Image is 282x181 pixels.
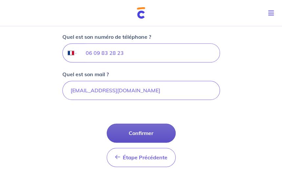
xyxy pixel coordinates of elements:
[77,44,219,62] input: 0606060606
[137,7,145,19] img: Cautioneo
[107,124,176,143] button: Confirmer
[62,81,220,100] input: mail@mail.com
[62,33,151,41] p: Quel est son numéro de téléphone ?
[107,148,176,167] button: Étape Précédente
[123,154,167,161] span: Étape Précédente
[62,70,109,78] p: Quel est son mail ?
[263,5,282,22] button: Toggle navigation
